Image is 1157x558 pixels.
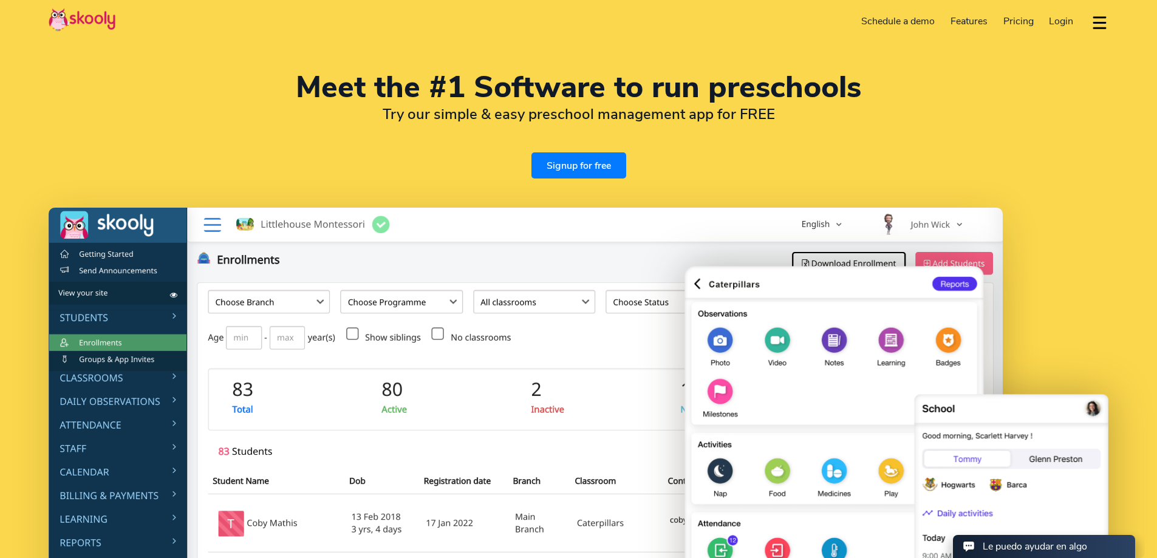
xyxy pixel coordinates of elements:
[1091,9,1108,36] button: dropdown menu
[49,8,115,32] img: Skooly
[49,73,1108,102] h1: Meet the #1 Software to run preschools
[1041,12,1081,31] a: Login
[531,152,626,179] a: Signup for free
[1049,15,1073,28] span: Login
[1003,15,1034,28] span: Pricing
[49,105,1108,123] h2: Try our simple & easy preschool management app for FREE
[995,12,1042,31] a: Pricing
[943,12,995,31] a: Features
[854,12,943,31] a: Schedule a demo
